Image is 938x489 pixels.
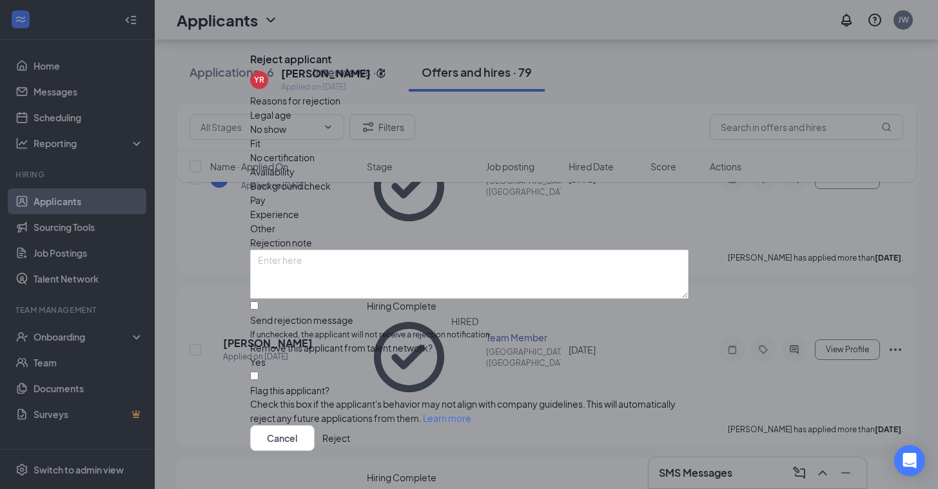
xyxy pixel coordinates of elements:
[250,237,312,248] span: Rejection note
[250,314,689,326] div: Send rejection message
[250,342,433,354] span: Remove this applicant from talent network?
[250,179,331,193] span: Background check
[281,81,386,94] div: Applied on [DATE]
[250,384,689,397] div: Flag this applicant?
[254,74,264,85] div: YR
[250,136,260,150] span: Fit
[250,301,259,310] input: Send rejection messageIf unchecked, the applicant will not receive a rejection notification.
[250,193,266,207] span: Pay
[250,221,275,235] span: Other
[376,68,386,79] svg: Reapply
[250,207,299,221] span: Experience
[250,122,286,136] span: No show
[250,150,315,165] span: No certification
[322,425,350,451] button: Reject
[250,355,266,369] span: Yes
[250,425,315,451] button: Cancel
[250,398,676,424] span: Check this box if the applicant's behavior may not align with company guidelines. This will autom...
[423,412,474,424] a: Learn more.
[250,95,340,106] span: Reasons for rejection
[250,165,295,179] span: Availability
[250,329,689,341] span: If unchecked, the applicant will not receive a rejection notification.
[894,445,925,476] div: Open Intercom Messenger
[281,66,371,81] h5: [PERSON_NAME]
[250,52,331,66] h3: Reject applicant
[250,108,291,122] span: Legal age
[250,372,259,380] input: Flag this applicant?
